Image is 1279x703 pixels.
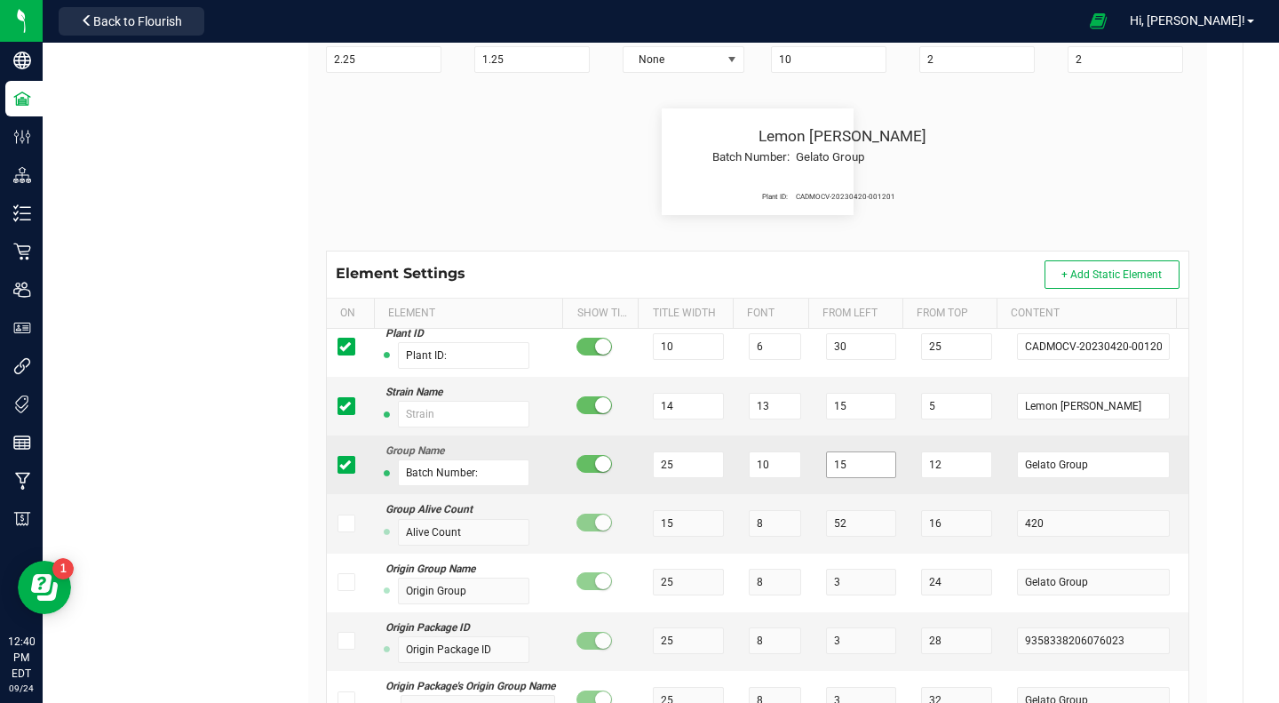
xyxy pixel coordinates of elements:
[398,401,529,427] input: Strain Name Example Value: Lemon Cherry Fritter
[385,325,529,342] div: Plant ID
[13,90,31,108] inline-svg: Facilities
[385,678,555,695] div: Origin Package's Origin Group Name
[13,243,31,260] inline-svg: Retail
[796,148,864,166] span: Gelato Group
[712,148,796,166] span: Batch Number:
[385,384,529,401] div: Strain Name
[385,641,398,658] span: Dynamic element
[13,510,31,528] inline-svg: Billing
[13,128,31,146] inline-svg: Configuration
[8,634,35,682] p: 12:40 PM EDT
[13,434,31,451] inline-svg: Reports
[52,558,74,579] iframe: Resource center unread badge
[374,299,563,329] th: Element
[759,125,926,148] span: Lemon [PERSON_NAME]
[398,636,529,663] input: Origin Package ID Example Value: 9358338206076023
[93,14,182,28] span: Back to Flourish
[1078,4,1118,38] span: Open Ecommerce Menu
[385,465,398,482] span: Dynamic element
[1061,268,1162,281] span: + Add Static Element
[13,281,31,299] inline-svg: Users
[385,523,398,540] span: Dynamic element
[398,578,529,604] input: Origin Group Name Example Value: Gelato Group
[13,395,31,413] inline-svg: Tags
[808,299,902,329] th: From Left
[13,472,31,490] inline-svg: Manufacturing
[13,319,31,337] inline-svg: User Roles
[385,561,529,578] div: Origin Group Name
[385,619,529,636] div: Origin Package ID
[385,406,398,423] span: Dynamic element
[327,299,374,329] th: On
[997,299,1176,329] th: Content
[398,519,529,546] input: Group Alive Count Example Value: 420
[336,260,465,286] div: Element Settings
[562,299,638,329] th: Show Title
[1130,13,1245,28] span: Hi, [PERSON_NAME]!
[59,7,204,36] button: Back to Flourish
[1045,260,1180,289] button: + Add Static Element
[13,166,31,184] inline-svg: Distribution
[638,299,732,329] th: Title Width
[13,357,31,375] inline-svg: Integrations
[18,561,71,614] iframe: Resource center
[733,299,808,329] th: Font
[385,347,398,363] span: Dynamic element
[902,299,997,329] th: From Top
[385,582,398,599] span: Dynamic element
[398,342,529,369] input: Plant ID Example Value: CADMOCV-20230420-001201
[398,459,529,486] input: Group Name Example Value: Gelato Group
[385,443,529,459] div: Group Name
[796,192,895,203] span: CADMOCV-20230420-001201
[762,192,796,203] span: Plant ID:
[8,682,35,695] p: 09/24
[13,52,31,69] inline-svg: Company
[13,204,31,222] inline-svg: Inventory
[385,501,529,518] div: Group Alive Count
[624,47,721,72] span: None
